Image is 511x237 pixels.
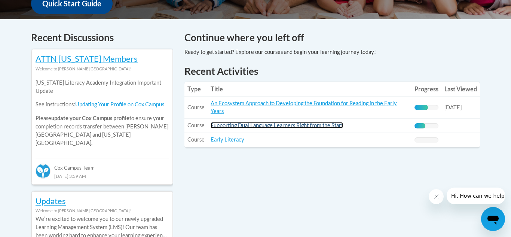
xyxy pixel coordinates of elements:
[36,73,169,153] div: Please to ensure your completion records transfer between [PERSON_NAME][GEOGRAPHIC_DATA] and [US_...
[187,122,205,128] span: Course
[184,82,208,97] th: Type
[208,82,411,97] th: Title
[36,100,169,109] p: See instructions:
[211,122,343,128] a: Supporting Dual Language Learners Right from the Start
[184,64,480,78] h1: Recent Activities
[75,101,164,107] a: Updating Your Profile on Cox Campus
[36,54,138,64] a: ATTN [US_STATE] Members
[4,5,61,11] span: Hi. How can we help?
[36,65,169,73] div: Welcome to [PERSON_NAME][GEOGRAPHIC_DATA]!
[187,136,205,143] span: Course
[184,30,480,45] h4: Continue where you left off
[211,100,397,114] a: An Ecosystem Approach to Developing the Foundation for Reading in the Early Years
[211,136,244,143] a: Early Literacy
[36,196,66,206] a: Updates
[411,82,441,97] th: Progress
[481,207,505,231] iframe: Button to launch messaging window
[36,172,169,180] div: [DATE] 3:39 AM
[444,104,462,110] span: [DATE]
[429,189,444,204] iframe: Close message
[36,164,51,179] img: Cox Campus Team
[447,188,505,204] iframe: Message from company
[36,158,169,171] div: Cox Campus Team
[414,105,428,110] div: Progress, %
[187,104,205,110] span: Course
[414,123,425,128] div: Progress, %
[51,115,129,121] b: update your Cox Campus profile
[36,79,169,95] p: [US_STATE] Literacy Academy Integration Important Update
[36,207,169,215] div: Welcome to [PERSON_NAME][GEOGRAPHIC_DATA]!
[31,30,173,45] h4: Recent Discussions
[441,82,480,97] th: Last Viewed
